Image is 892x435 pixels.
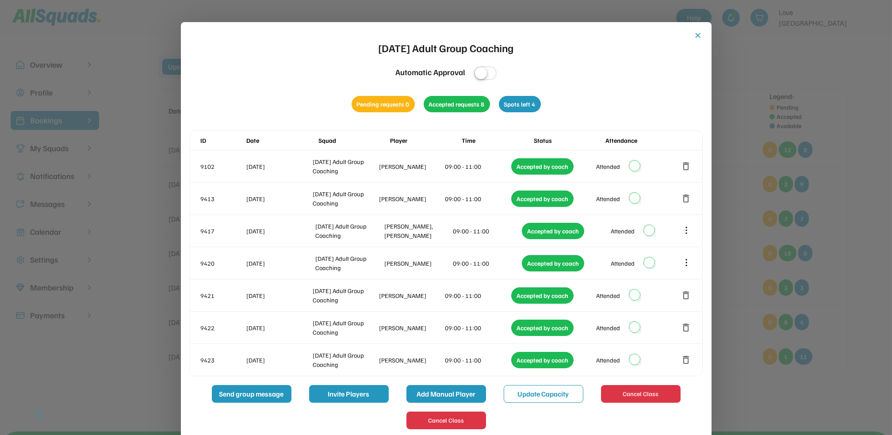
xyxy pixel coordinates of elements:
[681,322,692,333] button: delete
[445,291,510,300] div: 09:00 - 11:00
[201,259,245,268] div: 9420
[247,259,314,268] div: [DATE]
[534,136,604,145] div: Status
[247,323,311,332] div: [DATE]
[313,318,377,337] div: [DATE] Adult Group Coaching
[681,193,692,204] button: delete
[511,287,574,304] div: Accepted by coach
[611,226,635,236] div: Attended
[445,355,510,365] div: 09:00 - 11:00
[201,162,245,171] div: 9102
[313,189,377,208] div: [DATE] Adult Group Coaching
[453,226,521,236] div: 09:00 - 11:00
[390,136,460,145] div: Player
[596,194,620,203] div: Attended
[395,66,465,78] div: Automatic Approval
[247,226,314,236] div: [DATE]
[453,259,521,268] div: 09:00 - 11:00
[379,40,514,56] div: [DATE] Adult Group Coaching
[313,286,377,305] div: [DATE] Adult Group Coaching
[681,355,692,365] button: delete
[681,290,692,301] button: delete
[462,136,532,145] div: Time
[247,162,311,171] div: [DATE]
[445,323,510,332] div: 09:00 - 11:00
[379,323,444,332] div: [PERSON_NAME]
[313,351,377,369] div: [DATE] Adult Group Coaching
[379,194,444,203] div: [PERSON_NAME]
[247,136,317,145] div: Date
[406,412,486,429] button: Cancel Class
[596,323,620,332] div: Attended
[201,136,245,145] div: ID
[352,96,415,112] div: Pending requests 0
[596,355,620,365] div: Attended
[379,162,444,171] div: [PERSON_NAME]
[201,291,245,300] div: 9421
[247,355,311,365] div: [DATE]
[511,158,574,175] div: Accepted by coach
[247,291,311,300] div: [DATE]
[694,31,703,40] button: close
[313,157,377,176] div: [DATE] Adult Group Coaching
[315,254,383,272] div: [DATE] Adult Group Coaching
[384,259,452,268] div: [PERSON_NAME]
[379,355,444,365] div: [PERSON_NAME]
[522,223,584,239] div: Accepted by coach
[309,385,389,403] button: Invite Players
[201,323,245,332] div: 9422
[605,136,675,145] div: Attendance
[601,385,681,403] button: Cancel Class
[504,385,583,403] button: Update Capacity
[315,221,383,240] div: [DATE] Adult Group Coaching
[522,255,584,271] div: Accepted by coach
[201,355,245,365] div: 9423
[596,291,620,300] div: Attended
[201,226,245,236] div: 9417
[596,162,620,171] div: Attended
[406,385,486,403] button: Add Manual Player
[379,291,444,300] div: [PERSON_NAME]
[681,161,692,172] button: delete
[611,259,635,268] div: Attended
[511,191,574,207] div: Accepted by coach
[511,352,574,368] div: Accepted by coach
[424,96,490,112] div: Accepted requests 8
[445,194,510,203] div: 09:00 - 11:00
[511,320,574,336] div: Accepted by coach
[384,221,452,240] div: [PERSON_NAME], [PERSON_NAME]
[445,162,510,171] div: 09:00 - 11:00
[201,194,245,203] div: 9413
[318,136,388,145] div: Squad
[212,385,291,403] button: Send group message
[499,96,541,112] div: Spots left 4
[247,194,311,203] div: [DATE]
